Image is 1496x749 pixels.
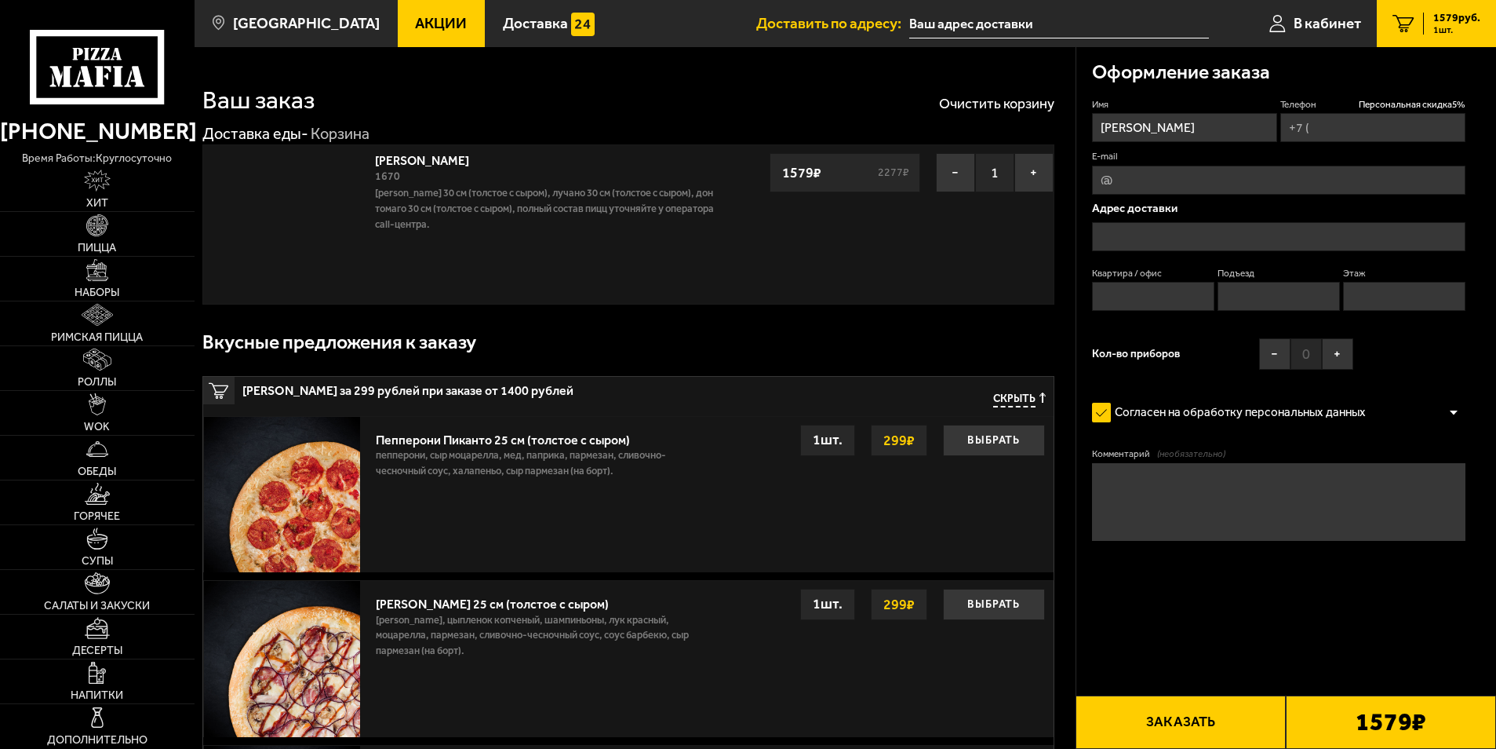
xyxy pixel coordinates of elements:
[943,589,1045,620] button: Выбрать
[1280,98,1465,111] label: Телефон
[74,511,120,522] span: Горячее
[1092,448,1466,461] label: Комментарий
[778,158,825,188] strong: 1579 ₽
[1359,98,1465,111] span: Персональная скидка 5 %
[376,448,671,487] p: пепперони, сыр Моцарелла, мед, паприка, пармезан, сливочно-чесночный соус, халапеньо, сыр пармеза...
[71,690,123,701] span: Напитки
[86,198,108,209] span: Хит
[756,16,909,31] span: Доставить по адресу:
[1076,696,1286,749] button: Заказать
[1092,98,1277,111] label: Имя
[1433,13,1480,24] span: 1579 руб.
[415,16,467,31] span: Акции
[1092,349,1180,360] span: Кол-во приборов
[203,580,1054,737] a: [PERSON_NAME] 25 см (толстое с сыром)[PERSON_NAME], цыпленок копченый, шампиньоны, лук красный, м...
[82,556,113,567] span: Супы
[1433,25,1480,35] span: 1 шт.
[78,466,116,477] span: Обеды
[936,153,975,192] button: −
[75,287,119,298] span: Наборы
[1092,267,1215,280] label: Квартира / офис
[1092,203,1466,214] p: Адрес доставки
[376,589,718,612] div: [PERSON_NAME] 25 см (толстое с сыром)
[1014,153,1054,192] button: +
[1259,338,1290,370] button: −
[943,425,1045,456] button: Выбрать
[202,333,476,353] h3: Вкусные предложения к заказу
[375,148,485,168] a: [PERSON_NAME]
[939,97,1054,111] button: Очистить корзину
[993,393,1036,407] span: Скрыть
[84,422,110,433] span: WOK
[875,167,912,178] s: 2277 ₽
[1343,267,1466,280] label: Этаж
[44,601,150,612] span: Салаты и закуски
[375,170,400,183] span: 1670
[879,426,919,455] strong: 299 ₽
[1092,150,1466,163] label: E-mail
[47,735,147,746] span: Дополнительно
[202,88,315,113] h1: Ваш заказ
[376,425,671,448] div: Пепперони Пиканто 25 см (толстое с сыром)
[1092,166,1466,195] input: @
[1280,113,1465,142] input: +7 (
[1092,113,1277,142] input: Имя
[1092,63,1270,82] h3: Оформление заказа
[879,590,919,619] strong: 299 ₽
[242,377,752,397] span: [PERSON_NAME] за 299 рублей при заказе от 1400 рублей
[909,9,1208,38] input: Ваш адрес доставки
[1356,710,1426,735] b: 1579 ₽
[375,185,722,232] p: [PERSON_NAME] 30 см (толстое с сыром), Лучано 30 см (толстое с сыром), Дон Томаго 30 см (толстое ...
[78,377,116,388] span: Роллы
[909,9,1208,38] span: Санкт-Петербург, Пушкинский район, посёлок Шушары, территория Пулковское, Переведенская улица, 6
[202,124,308,143] a: Доставка еды-
[1157,448,1225,461] span: (необязательно)
[376,612,718,667] p: [PERSON_NAME], цыпленок копченый, шампиньоны, лук красный, моцарелла, пармезан, сливочно-чесночны...
[51,332,143,343] span: Римская пицца
[1092,397,1382,429] label: Согласен на обработку персональных данных
[1218,267,1341,280] label: Подъезд
[800,589,855,620] div: 1 шт.
[203,416,1054,573] a: Пепперони Пиканто 25 см (толстое с сыром)пепперони, сыр Моцарелла, мед, паприка, пармезан, сливоч...
[571,13,595,36] img: 15daf4d41897b9f0e9f617042186c801.svg
[311,124,369,144] div: Корзина
[503,16,568,31] span: Доставка
[993,393,1046,407] button: Скрыть
[72,645,122,656] span: Десерты
[975,153,1014,192] span: 1
[1322,338,1353,370] button: +
[1290,338,1322,370] span: 0
[800,425,855,456] div: 1 шт.
[233,16,380,31] span: [GEOGRAPHIC_DATA]
[78,243,116,254] span: Пицца
[1294,16,1361,31] span: В кабинет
